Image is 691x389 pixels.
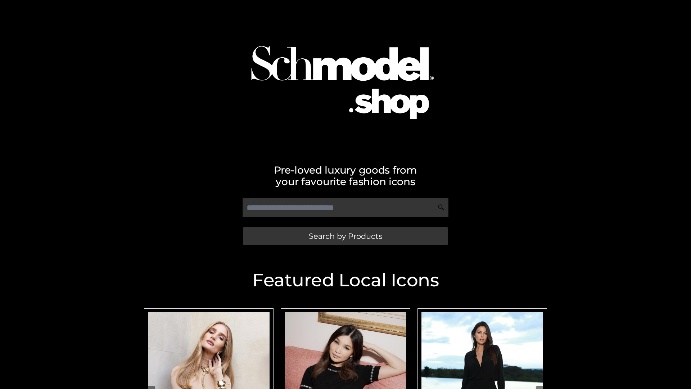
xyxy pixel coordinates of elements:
img: Search Icon [438,204,445,211]
h2: Pre-loved luxury goods from your favourite fashion icons [140,164,551,187]
h2: Featured Local Icons​ [140,271,551,289]
a: Search by Products [243,227,448,245]
span: Search by Products [309,232,382,240]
